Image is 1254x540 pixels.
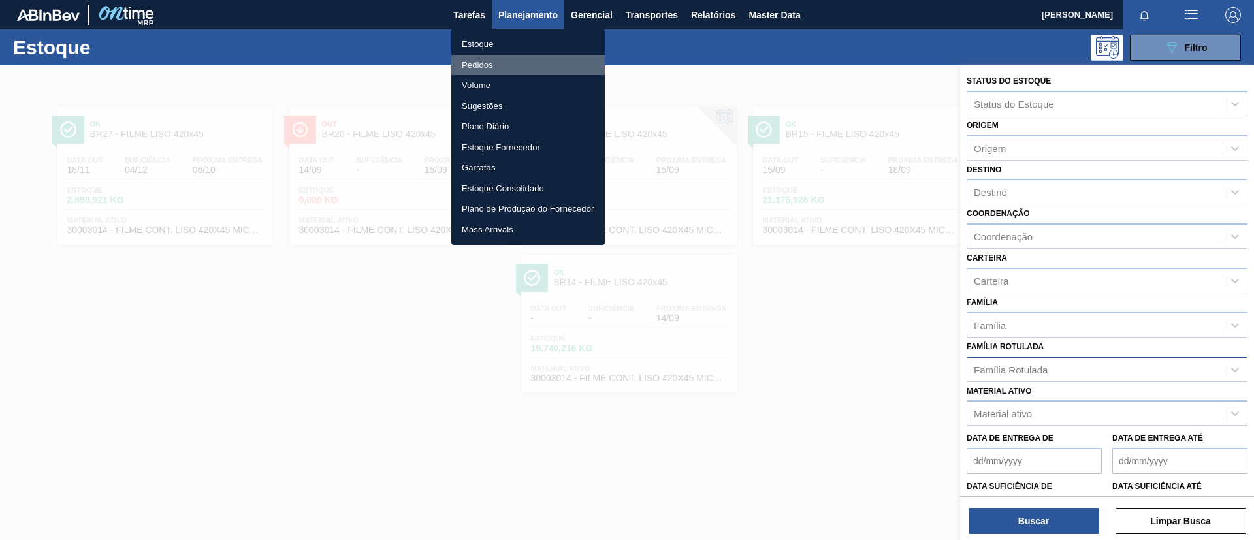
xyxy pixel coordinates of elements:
a: Pedidos [451,55,605,76]
a: Garrafas [451,157,605,178]
a: Estoque [451,34,605,55]
a: Sugestões [451,96,605,117]
a: Plano Diário [451,116,605,137]
a: Estoque Consolidado [451,178,605,199]
a: Mass Arrivals [451,219,605,240]
a: Plano de Produção do Fornecedor [451,199,605,219]
a: Volume [451,75,605,96]
a: Estoque Fornecedor [451,137,605,158]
